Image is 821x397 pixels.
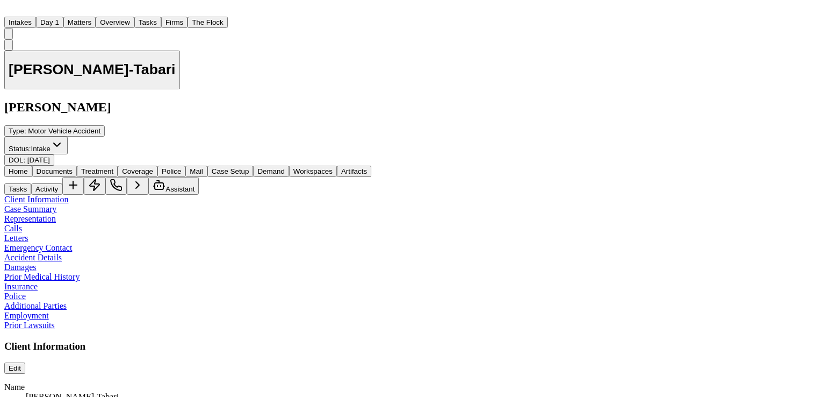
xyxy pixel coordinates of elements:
[341,167,367,175] span: Artifacts
[9,167,28,175] span: Home
[31,183,62,195] button: Activity
[63,17,96,26] a: Matters
[84,177,105,195] button: Create Immediate Task
[4,224,22,233] a: Calls
[9,61,176,78] h1: [PERSON_NAME]-Tabari
[161,17,188,28] button: Firms
[4,4,17,15] img: Finch Logo
[105,177,127,195] button: Make a Call
[4,154,54,166] button: Edit DOL: 2025-08-01
[4,183,31,195] button: Tasks
[190,167,203,175] span: Mail
[62,177,84,195] button: Add Task
[4,263,37,272] a: Damages
[4,7,17,16] a: Home
[134,17,161,28] button: Tasks
[4,321,55,330] a: Prior Lawsuits
[4,233,28,243] a: Letters
[257,167,284,175] span: Demand
[188,17,228,28] button: The Flock
[28,127,100,135] span: Motor Vehicle Accident
[4,100,817,115] h2: [PERSON_NAME]
[4,311,49,320] a: Employment
[4,17,36,28] button: Intakes
[4,195,69,204] a: Client Information
[293,167,333,175] span: Workspaces
[4,243,72,252] a: Emergency Contact
[162,167,181,175] span: Police
[36,17,63,26] a: Day 1
[4,292,26,301] a: Police
[96,17,134,28] button: Overview
[134,17,161,26] a: Tasks
[4,214,56,223] a: Representation
[148,177,199,195] button: Assistant
[4,17,36,26] a: Intakes
[4,341,817,352] h3: Client Information
[165,185,195,193] span: Assistant
[9,156,25,164] span: DOL :
[4,51,180,90] button: Edit matter name
[4,204,56,214] a: Case Summary
[36,17,63,28] button: Day 1
[4,382,817,392] dt: Name
[122,167,153,175] span: Coverage
[9,145,31,153] span: Status:
[9,127,26,135] span: Type :
[63,17,96,28] button: Matters
[4,282,38,291] a: Insurance
[4,125,105,137] button: Edit Type: Motor Vehicle Accident
[27,156,50,164] span: [DATE]
[4,39,13,51] button: Copy Matter ID
[37,167,73,175] span: Documents
[212,167,249,175] span: Case Setup
[4,253,62,262] a: Accident Details
[4,301,67,310] a: Additional Parties
[161,17,188,26] a: Firms
[9,364,21,372] span: Edit
[4,272,80,281] a: Prior Medical History
[4,137,68,154] button: Change status from Intake
[81,167,113,175] span: Treatment
[4,363,25,374] button: Edit
[188,17,228,26] a: The Flock
[96,17,134,26] a: Overview
[31,145,51,153] span: Intake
